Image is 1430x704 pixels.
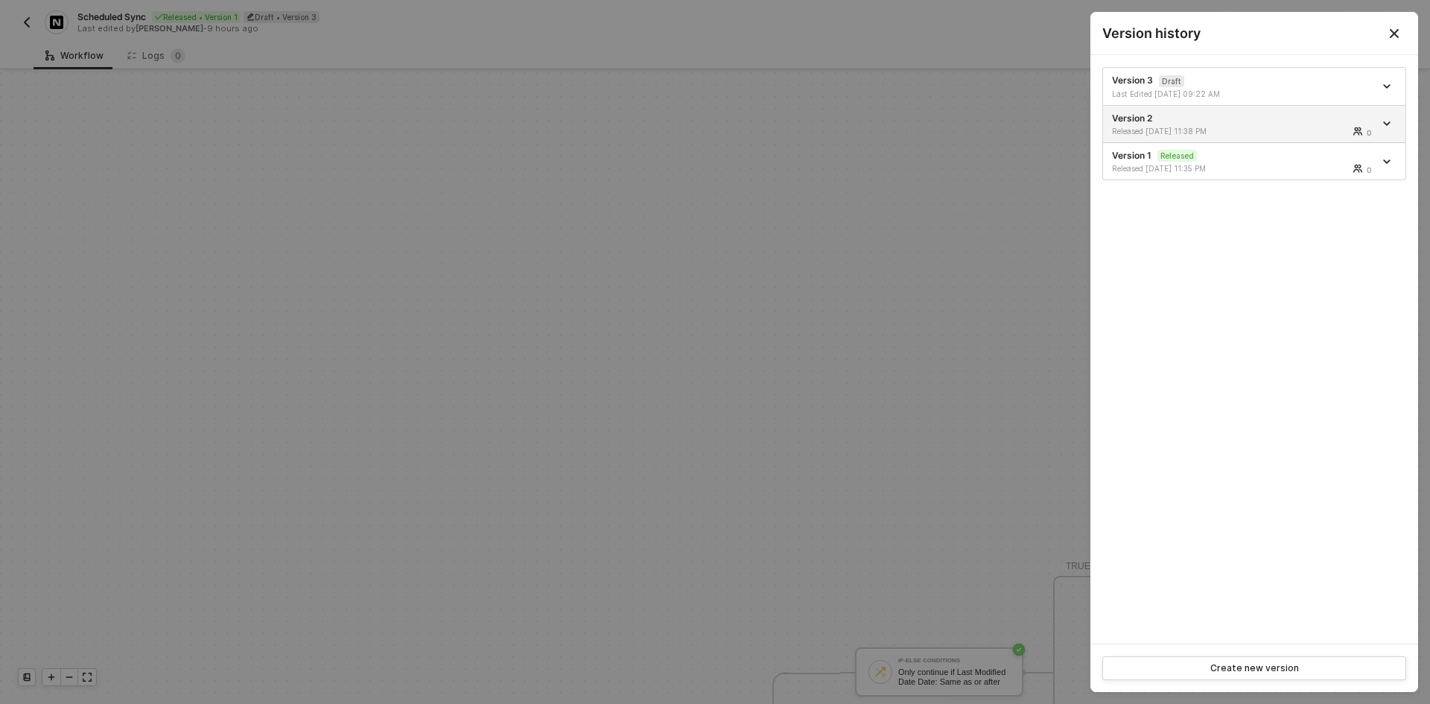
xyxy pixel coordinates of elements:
[1157,150,1197,162] sup: Released
[1112,74,1374,99] div: Version 3
[1383,120,1394,127] span: icon-arrow-down
[1112,112,1374,136] div: Version 2
[1159,75,1184,87] sup: Draft
[1383,158,1394,165] span: icon-arrow-down
[1370,12,1418,54] button: Close
[1112,163,1245,174] div: Released [DATE] 11:35 PM
[1102,656,1406,680] button: Create new version
[1367,164,1371,176] div: 0
[1367,127,1371,139] div: 0
[1210,662,1299,674] div: Create new version
[1353,127,1364,136] span: icon-users
[1102,24,1406,42] div: Version history
[1383,83,1394,90] span: icon-arrow-down
[1353,164,1364,173] span: icon-users
[1112,89,1245,99] div: Last Edited [DATE] 09:22 AM
[1112,149,1374,174] div: Version 1
[1112,126,1245,136] div: Released [DATE] 11:38 PM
